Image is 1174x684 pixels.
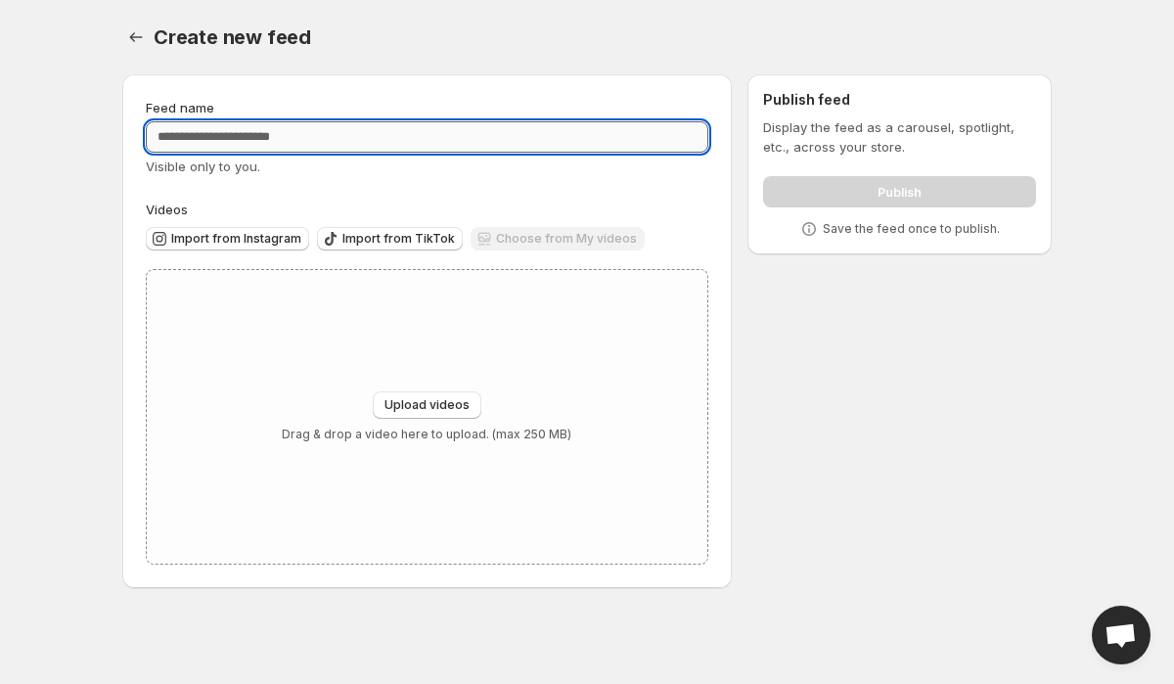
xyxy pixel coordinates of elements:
button: Import from Instagram [146,227,309,251]
p: Save the feed once to publish. [823,221,1000,237]
button: Settings [122,23,150,51]
span: Import from TikTok [342,231,455,247]
span: Videos [146,202,188,217]
button: Upload videos [373,391,481,419]
div: Open chat [1092,606,1151,664]
button: Import from TikTok [317,227,463,251]
span: Create new feed [154,25,311,49]
span: Import from Instagram [171,231,301,247]
span: Upload videos [384,397,470,413]
p: Drag & drop a video here to upload. (max 250 MB) [282,427,571,442]
span: Visible only to you. [146,159,260,174]
p: Display the feed as a carousel, spotlight, etc., across your store. [763,117,1036,157]
span: Feed name [146,100,214,115]
h2: Publish feed [763,90,1036,110]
